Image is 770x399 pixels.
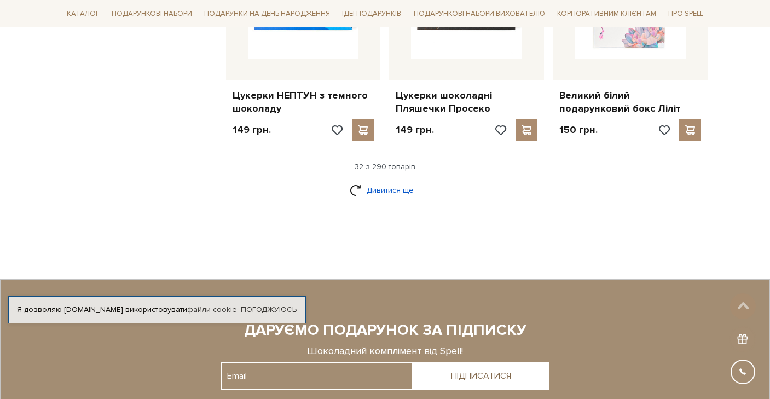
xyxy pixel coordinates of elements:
[396,89,537,115] a: Цукерки шоколадні Пляшечки Просеко
[409,4,549,23] a: Подарункові набори вихователю
[553,4,661,23] a: Корпоративним клієнтам
[559,124,598,136] p: 150 грн.
[107,5,196,22] a: Подарункові набори
[350,181,421,200] a: Дивитися ще
[338,5,406,22] a: Ідеї подарунків
[62,5,104,22] a: Каталог
[559,89,701,115] a: Великий білий подарунковий бокс Ліліт
[9,305,305,315] div: Я дозволяю [DOMAIN_NAME] використовувати
[233,124,271,136] p: 149 грн.
[200,5,334,22] a: Подарунки на День народження
[233,89,374,115] a: Цукерки НЕПТУН з темного шоколаду
[664,5,708,22] a: Про Spell
[187,305,237,314] a: файли cookie
[241,305,297,315] a: Погоджуюсь
[396,124,434,136] p: 149 грн.
[58,162,713,172] div: 32 з 290 товарів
